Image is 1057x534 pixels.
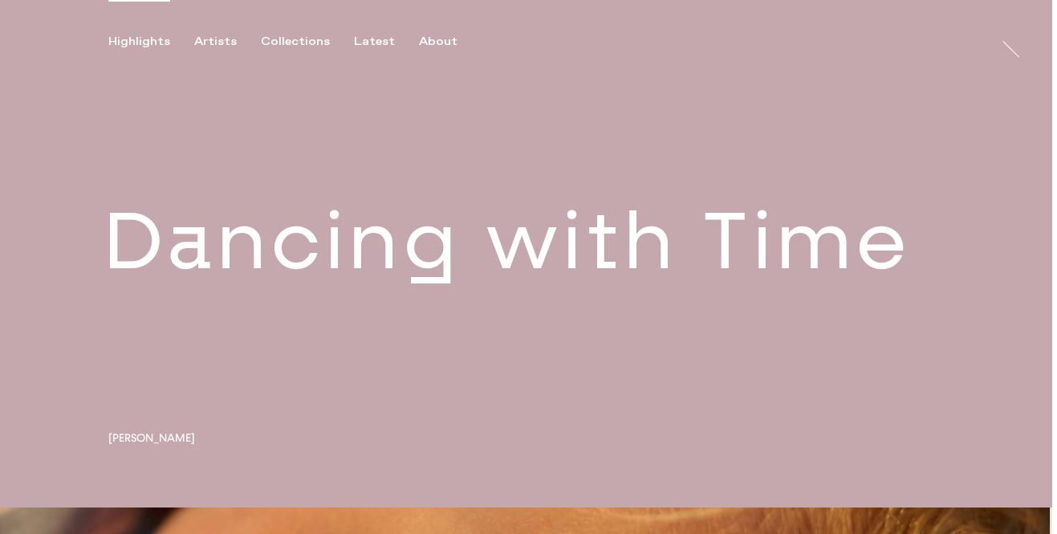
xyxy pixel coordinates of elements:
div: About [419,35,457,49]
button: Highlights [108,35,194,49]
button: About [419,35,482,49]
div: Highlights [108,35,170,49]
div: Latest [354,35,395,49]
div: Artists [194,35,237,49]
button: Latest [354,35,419,49]
div: Collections [261,35,330,49]
button: Collections [261,35,354,49]
button: Artists [194,35,261,49]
